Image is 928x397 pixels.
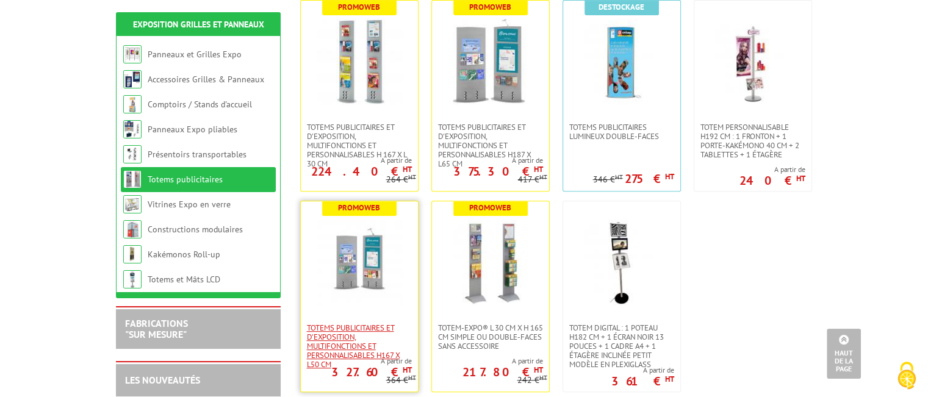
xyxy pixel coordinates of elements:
[432,123,549,168] a: Totems publicitaires et d'exposition, multifonctions et personnalisables H187 X L65 CM
[448,19,533,104] img: Totems publicitaires et d'exposition, multifonctions et personnalisables H187 X L65 CM
[593,175,623,184] p: 346 €
[123,245,142,263] img: Kakémonos Roll-up
[403,164,412,174] sup: HT
[123,170,142,188] img: Totems publicitaires
[665,374,674,384] sup: HT
[148,99,252,110] a: Comptoirs / Stands d'accueil
[123,70,142,88] img: Accessoires Grilles & Panneaux
[611,377,674,385] p: 361 €
[123,195,142,213] img: Vitrines Expo en verre
[891,360,922,391] img: Cookies (fenêtre modale)
[563,123,680,141] a: Totems publicitaires lumineux double-faces
[569,123,674,141] span: Totems publicitaires lumineux double-faces
[700,123,805,159] span: Totem personnalisable H192 cm : 1 fronton + 1 porte-kakémono 40 cm + 2 tablettes + 1 étagère
[403,365,412,375] sup: HT
[694,123,811,159] a: Totem personnalisable H192 cm : 1 fronton + 1 porte-kakémono 40 cm + 2 tablettes + 1 étagère
[534,365,543,375] sup: HT
[148,224,243,235] a: Constructions modulaires
[453,168,543,175] p: 375.30 €
[301,356,412,366] span: A partir de
[611,365,674,375] span: A partir de
[148,74,264,85] a: Accessoires Grilles & Panneaux
[563,323,680,369] a: Totem digital : 1 poteau H182 cm + 1 écran noir 13 pouces + 1 cadre a4 + 1 étagère inclinée petit...
[579,19,664,104] img: Totems publicitaires lumineux double-faces
[301,123,418,168] a: Totems publicitaires et d'exposition, multifonctions et personnalisables H 167 X L 30 CM
[469,2,511,12] b: Promoweb
[408,373,416,382] sup: HT
[148,174,223,185] a: Totems publicitaires
[123,45,142,63] img: Panneaux et Grilles Expo
[432,323,549,351] a: Totem-Expo® L 30 cm x H 165 cm simple ou double-faces sans accessoire
[125,317,188,340] a: FABRICATIONS"Sur Mesure"
[539,373,547,382] sup: HT
[148,249,220,260] a: Kakémonos Roll-up
[123,95,142,113] img: Comptoirs / Stands d'accueil
[827,329,861,379] a: Haut de la page
[123,145,142,163] img: Présentoirs transportables
[148,149,246,160] a: Présentoirs transportables
[796,173,805,184] sup: HT
[317,220,402,305] img: Totems publicitaires et d'exposition, multifonctions et personnalisables H167 X L50 CM
[615,173,623,181] sup: HT
[386,376,416,385] p: 364 €
[386,175,416,184] p: 264 €
[539,173,547,181] sup: HT
[885,356,928,397] button: Cookies (fenêtre modale)
[665,171,674,182] sup: HT
[534,164,543,174] sup: HT
[301,156,412,165] span: A partir de
[739,165,805,174] span: A partir de
[432,356,543,366] span: A partir de
[148,274,220,285] a: Totems et Mâts LCD
[469,202,511,213] b: Promoweb
[317,19,402,104] img: Totems publicitaires et d'exposition, multifonctions et personnalisables H 167 X L 30 CM
[438,323,543,351] span: Totem-Expo® L 30 cm x H 165 cm simple ou double-faces sans accessoire
[148,199,231,210] a: Vitrines Expo en verre
[408,173,416,181] sup: HT
[331,368,412,376] p: 327.60 €
[432,156,543,165] span: A partir de
[517,376,547,385] p: 242 €
[311,168,412,175] p: 224.40 €
[599,2,644,12] b: Destockage
[338,2,380,12] b: Promoweb
[133,19,264,30] a: Exposition Grilles et Panneaux
[123,270,142,288] img: Totems et Mâts LCD
[739,177,805,184] p: 240 €
[123,120,142,138] img: Panneaux Expo pliables
[307,323,412,369] span: Totems publicitaires et d'exposition, multifonctions et personnalisables H167 X L50 CM
[301,323,418,369] a: Totems publicitaires et d'exposition, multifonctions et personnalisables H167 X L50 CM
[338,202,380,213] b: Promoweb
[307,123,412,168] span: Totems publicitaires et d'exposition, multifonctions et personnalisables H 167 X L 30 CM
[462,368,543,376] p: 217.80 €
[518,175,547,184] p: 417 €
[710,19,796,104] img: Totem personnalisable H192 cm : 1 fronton + 1 porte-kakémono 40 cm + 2 tablettes + 1 étagère
[123,220,142,238] img: Constructions modulaires
[125,374,200,386] a: LES NOUVEAUTÉS
[579,220,664,305] img: Totem digital : 1 poteau H182 cm + 1 écran noir 13 pouces + 1 cadre a4 + 1 étagère inclinée petit...
[148,124,237,135] a: Panneaux Expo pliables
[625,175,674,182] p: 275 €
[438,123,543,168] span: Totems publicitaires et d'exposition, multifonctions et personnalisables H187 X L65 CM
[569,323,674,369] span: Totem digital : 1 poteau H182 cm + 1 écran noir 13 pouces + 1 cadre a4 + 1 étagère inclinée petit...
[448,220,533,305] img: Totem-Expo® L 30 cm x H 165 cm simple ou double-faces sans accessoire
[148,49,242,60] a: Panneaux et Grilles Expo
